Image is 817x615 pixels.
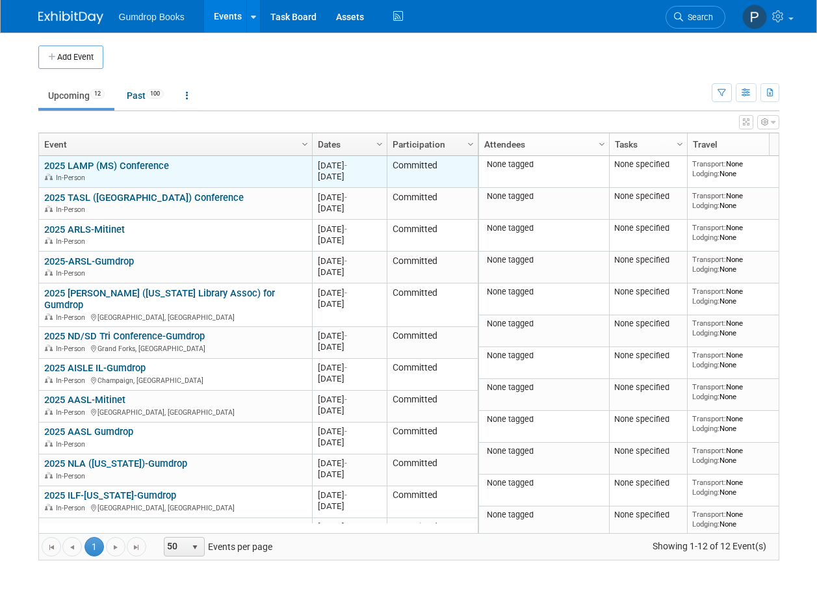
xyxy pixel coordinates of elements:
div: [DATE] [318,501,381,512]
td: Committed [387,252,478,283]
td: Committed [387,283,478,327]
div: [DATE] [318,235,381,246]
span: Transport: [692,255,726,264]
span: In-Person [56,174,89,182]
span: Column Settings [597,139,607,150]
span: Column Settings [300,139,310,150]
div: [DATE] [318,521,381,532]
span: - [344,256,347,266]
span: - [344,161,347,170]
div: None None [692,159,786,178]
span: Lodging: [692,519,720,529]
div: [DATE] [318,171,381,182]
span: Transport: [692,382,726,391]
button: Add Event [38,46,103,69]
a: Column Settings [595,133,609,153]
div: None None [692,478,786,497]
span: In-Person [56,205,89,214]
img: In-Person Event [45,504,53,510]
span: In-Person [56,345,89,353]
div: None specified [614,223,682,233]
span: In-Person [56,313,89,322]
span: In-Person [56,237,89,246]
div: [DATE] [318,341,381,352]
span: Transport: [692,414,726,423]
div: [DATE] [318,160,381,171]
div: None None [692,191,786,210]
div: None None [692,414,786,433]
span: - [344,426,347,436]
div: None specified [614,382,682,393]
div: None None [692,350,786,369]
div: None tagged [484,414,604,425]
span: Column Settings [374,139,385,150]
span: Transport: [692,510,726,519]
td: Committed [387,188,478,220]
a: 2025 AASL-Mitinet [44,394,125,406]
span: Transport: [692,350,726,360]
div: [DATE] [318,373,381,384]
img: In-Person Event [45,313,53,320]
span: Go to the last page [131,542,142,553]
span: Lodging: [692,296,720,306]
img: ExhibitDay [38,11,103,24]
a: Attendees [484,133,601,155]
div: None specified [614,478,682,488]
div: None specified [614,414,682,425]
div: [DATE] [318,298,381,309]
span: Transport: [692,191,726,200]
span: Column Settings [675,139,685,150]
img: In-Person Event [45,174,53,180]
div: None specified [614,446,682,456]
div: [DATE] [318,394,381,405]
div: None specified [614,191,682,202]
span: In-Person [56,269,89,278]
div: None None [692,223,786,242]
div: Champaign, [GEOGRAPHIC_DATA] [44,374,306,386]
div: None tagged [484,191,604,202]
div: [DATE] [318,224,381,235]
a: Go to the last page [127,537,146,556]
div: [DATE] [318,255,381,267]
a: 2025 ARLS-Mitinet [44,224,125,235]
img: In-Person Event [45,205,53,212]
td: Committed [387,220,478,252]
a: 2025 NLA ([US_STATE])-Gumdrop [44,458,187,469]
span: In-Person [56,408,89,417]
a: Column Settings [298,133,312,153]
td: Committed [387,518,478,550]
td: Committed [387,391,478,423]
img: In-Person Event [45,408,53,415]
span: Events per page [147,537,285,556]
span: - [344,288,347,298]
a: Tasks [615,133,679,155]
div: [DATE] [318,490,381,501]
span: Column Settings [465,139,476,150]
div: None tagged [484,510,604,520]
span: - [344,458,347,468]
td: Committed [387,454,478,486]
td: Committed [387,423,478,454]
img: Pam Fitzgerald [742,5,767,29]
div: [DATE] [318,405,381,416]
a: 2025 LAMP (MS) Conference [44,160,169,172]
span: Transport: [692,223,726,232]
img: In-Person Event [45,472,53,478]
span: Transport: [692,478,726,487]
td: Committed [387,156,478,188]
img: In-Person Event [45,345,53,351]
div: None None [692,446,786,465]
a: Column Settings [463,133,478,153]
td: Committed [387,359,478,391]
span: Lodging: [692,360,720,369]
span: Go to the next page [110,542,121,553]
span: Lodging: [692,456,720,465]
a: Go to the next page [106,537,125,556]
a: Event [44,133,304,155]
div: None specified [614,287,682,297]
div: [DATE] [318,267,381,278]
a: Past100 [117,83,174,108]
div: None tagged [484,255,604,265]
a: 2025-ARSL-Gumdrop [44,255,134,267]
span: Transport: [692,319,726,328]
